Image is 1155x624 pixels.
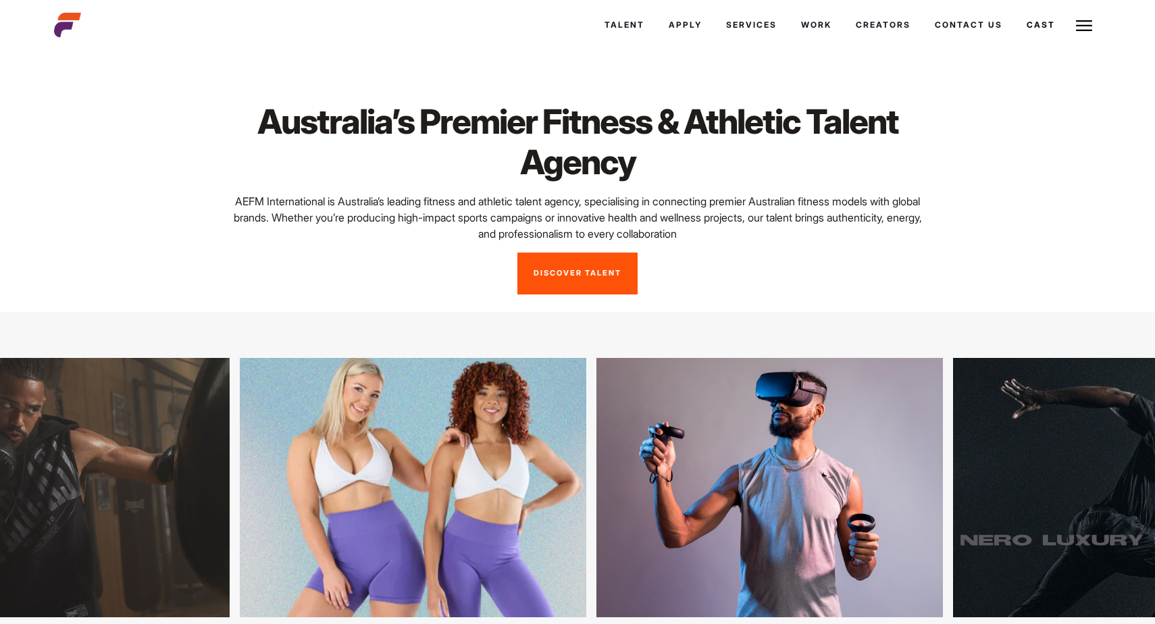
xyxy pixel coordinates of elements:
[54,11,81,38] img: cropped-aefm-brand-fav-22-square.png
[923,7,1015,43] a: Contact Us
[592,7,657,43] a: Talent
[1076,18,1092,34] img: Burger icon
[844,7,923,43] a: Creators
[789,7,844,43] a: Work
[181,358,528,618] img: ghg
[517,253,638,294] a: Discover Talent
[232,101,924,182] h1: Australia’s Premier Fitness & Athletic Talent Agency
[538,358,884,618] img: sadgsddd
[1015,7,1067,43] a: Cast
[657,7,714,43] a: Apply
[232,193,924,242] p: AEFM International is Australia’s leading fitness and athletic talent agency, specialising in con...
[714,7,789,43] a: Services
